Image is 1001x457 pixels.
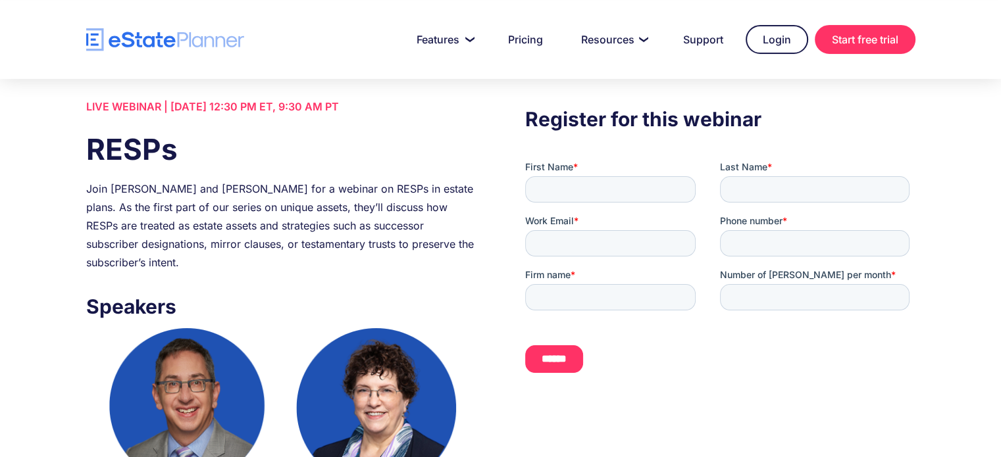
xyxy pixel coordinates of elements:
[525,160,915,396] iframe: Form 0
[492,26,559,53] a: Pricing
[86,291,476,322] h3: Speakers
[86,97,476,116] div: LIVE WEBINAR | [DATE] 12:30 PM ET, 9:30 AM PT
[86,180,476,272] div: Join [PERSON_NAME] and [PERSON_NAME] for a webinar on RESPs in estate plans. As the first part of...
[525,104,915,134] h3: Register for this webinar
[86,28,244,51] a: home
[565,26,661,53] a: Resources
[86,129,476,170] h1: RESPs
[746,25,808,54] a: Login
[815,25,915,54] a: Start free trial
[667,26,739,53] a: Support
[401,26,486,53] a: Features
